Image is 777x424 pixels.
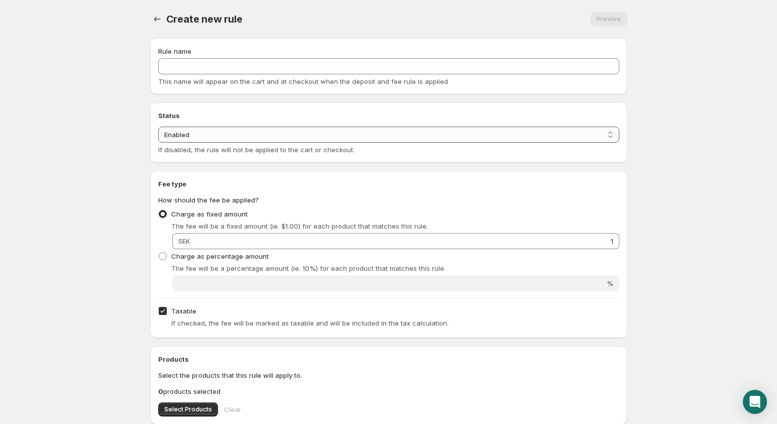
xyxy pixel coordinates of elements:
span: Select Products [164,405,212,413]
h2: Status [158,111,619,121]
div: Open Intercom Messenger [743,390,767,414]
p: The fee will be a percentage amount (ie. 10%) for each product that matches this rule. [171,263,619,273]
span: SEK [178,237,190,245]
span: % [607,279,613,287]
button: Settings [150,12,164,26]
span: Rule name [158,47,191,55]
span: Charge as fixed amount [171,210,248,218]
button: Select Products [158,402,218,416]
h2: Products [158,354,619,364]
span: The fee will be a fixed amount (ie. $1.00) for each product that matches this rule. [171,222,428,230]
span: If disabled, the rule will not be applied to the cart or checkout. [158,146,355,154]
span: Create new rule [166,13,243,25]
p: products selected [158,386,619,396]
h2: Fee type [158,179,619,189]
span: This name will appear on the cart and at checkout when the deposit and fee rule is applied [158,77,448,85]
b: 0 [158,387,163,395]
span: If checked, the fee will be marked as taxable and will be included in the tax calculation. [171,319,449,327]
span: How should the fee be applied? [158,196,259,204]
span: Charge as percentage amount [171,252,269,260]
p: Select the products that this rule will apply to. [158,370,619,380]
span: Taxable [171,307,196,315]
